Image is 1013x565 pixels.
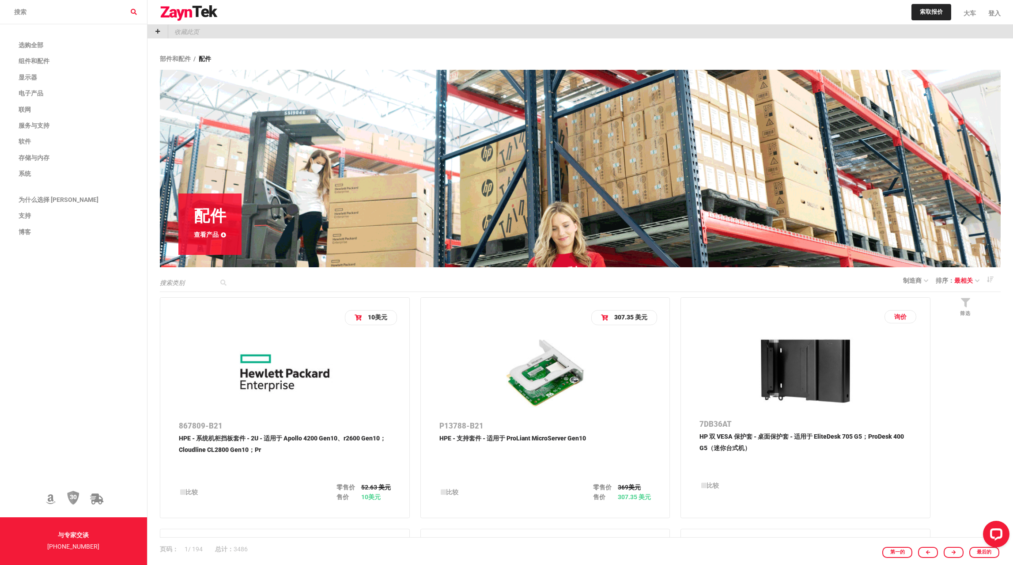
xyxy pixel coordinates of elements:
[976,517,1013,554] iframe: LiveChat 聊天小部件
[179,419,391,476] a: 867809-B21HPE - 系统机柜挡板套件 - 2U - 适用于 Apollo 4200 Gen10、r2600 Gen10；Cloudline CL2800 Gen10；Pr
[936,277,954,284] font: 排序：
[160,278,231,288] input: 搜索类别
[19,74,37,81] font: 显示器
[174,28,199,35] font: 收藏此页
[58,531,89,538] font: 与专家交谈
[954,277,973,284] font: 最相关
[707,482,719,489] font: 比较
[964,10,976,17] font: 大车
[890,549,905,555] font: 第一的
[361,493,381,501] font: 10美元
[194,206,226,225] font: 配件
[19,106,31,113] font: 联网
[19,170,31,177] font: 系统
[19,154,49,161] font: 存储与内存
[19,90,43,97] font: 电子产品
[756,334,855,408] img: 7DB36AT -- HP Dual VESA Sleeve - Desktop sleeve - for EliteDesk 705 G5, ProDesk 400 G5 (mini desk...
[979,273,1001,285] a: 降序
[160,5,218,21] img: 标识
[160,55,199,62] a: 部件和配件
[699,417,911,474] a: 7DB36ATHP 双 VESA 保护套 - 桌面保护套 - 适用于 EliteDesk 705 G5；ProDesk 400 G5（迷你台式机）
[960,311,971,316] font: 筛选
[903,277,922,284] font: 制造商
[185,546,188,553] font: 1
[179,421,223,430] font: 867809-B21
[336,484,355,491] font: 零售价
[234,546,248,553] font: 3486
[439,435,586,442] font: HPE - 支持套件 - 适用于 ProLiant MicroServer Gen10
[439,419,651,476] a: P13788-B21HPE - 支持套件 - 适用于 ProLiant MicroServer Gen10
[894,313,907,320] font: 询价
[368,314,387,321] font: 10美元
[446,489,458,496] font: 比较
[19,57,49,64] font: 组件和配件
[160,546,178,553] font: 页码：
[19,212,31,219] font: 支持
[19,42,43,49] font: 选购全部
[920,8,943,15] font: 索取报价
[19,138,31,145] font: 软件
[235,336,334,410] img: 867809-B21 -- HPE Gen10 2U Bezel Kit for ProLiant 2U Servers G10
[439,421,484,430] font: P13788-B21
[618,484,641,491] font: 369美元
[614,314,647,321] font: 307.35 美元
[19,122,49,129] font: 服务与支持
[957,2,982,24] a: 大车
[179,435,386,453] font: HPE - 系统机柜挡板套件 - 2U - 适用于 Apollo 4200 Gen10、r2600 Gen10；Cloudline CL2800 Gen10；Pr
[19,196,98,203] font: 为什么选择 [PERSON_NAME]
[618,493,651,501] font: 307.35 美元
[185,489,198,496] font: 比较
[194,231,219,238] font: 查看产品
[699,420,732,428] font: 7DB36AT
[988,10,1001,17] font: 登入
[911,4,951,21] a: 索取报价
[215,546,234,553] font: 总计：
[361,484,391,491] font: 52.63 美元
[593,493,605,501] font: 售价
[19,228,31,235] font: 博客
[495,336,594,410] img: P13788-B21 -- HPE - Enablement kit - for ProLiant MicroServer Gen10
[47,543,99,550] a: [PHONE_NUMBER]
[336,493,349,501] font: 售价
[188,546,203,553] font: / 194
[160,55,191,62] font: 部件和配件
[699,433,904,451] font: HP 双 VESA 保护套 - 桌面保护套 - 适用于 EliteDesk 705 G5；ProDesk 400 G5（迷你台式机）
[67,490,79,505] img: 30天退货政策
[593,484,612,491] font: 零售价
